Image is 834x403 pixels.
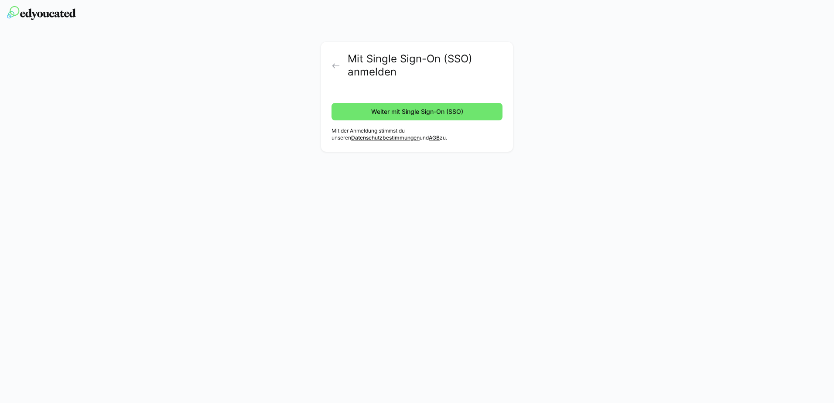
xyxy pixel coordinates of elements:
[332,127,502,141] p: Mit der Anmeldung stimmst du unseren und zu.
[7,6,76,20] img: edyoucated
[351,134,420,141] a: Datenschutzbestimmungen
[370,107,465,116] span: Weiter mit Single Sign-On (SSO)
[332,103,502,120] button: Weiter mit Single Sign-On (SSO)
[429,134,440,141] a: AGB
[348,52,502,79] h2: Mit Single Sign-On (SSO) anmelden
